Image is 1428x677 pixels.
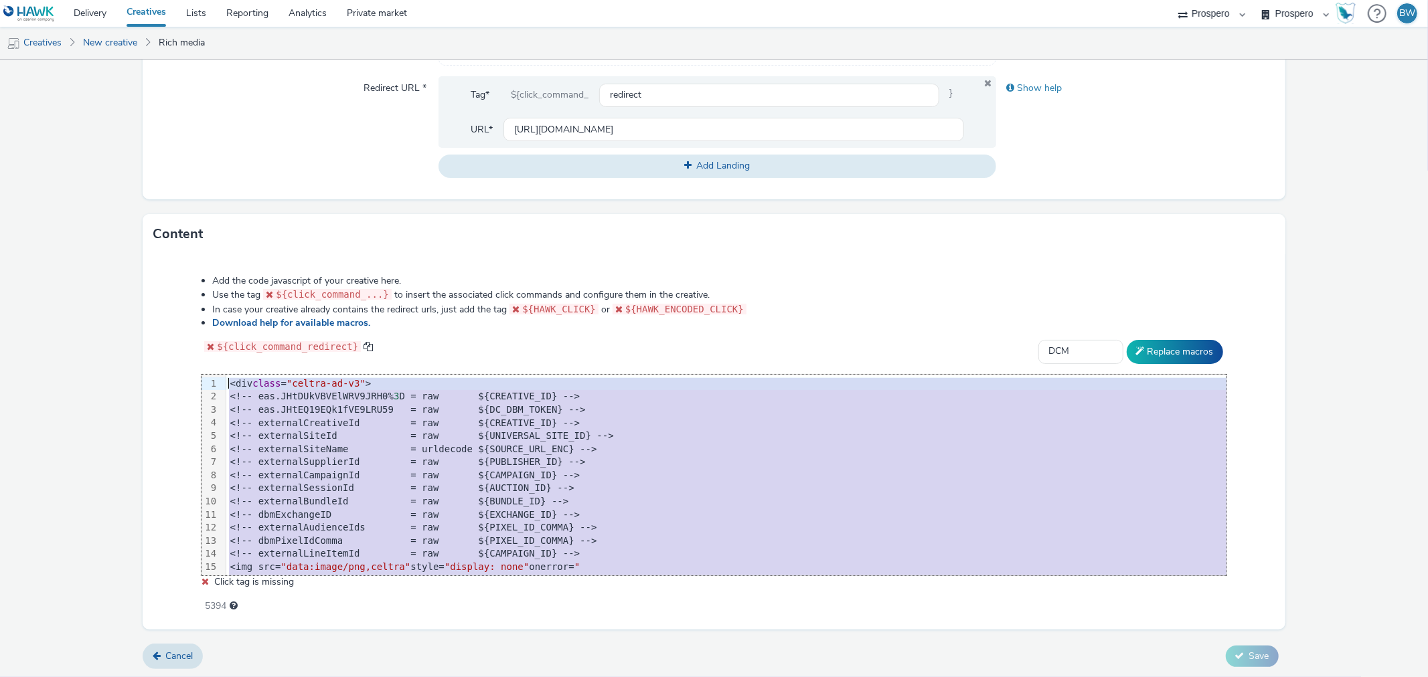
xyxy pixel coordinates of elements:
li: Use the tag to insert the associated click commands and configure them in the creative. [212,288,1226,302]
button: Replace macros [1127,340,1223,364]
span: ${click_command_redirect} [217,341,358,352]
input: url... [503,118,963,141]
span: "display: none" [445,561,529,572]
h3: Content [153,224,203,244]
div: 7 [202,456,218,469]
div: 6 [202,443,218,456]
span: class [252,378,281,389]
span: Add Landing [696,159,750,172]
div: 3 [202,403,218,417]
li: In case your creative already contains the redirect urls, just add the tag or [212,302,1226,316]
a: Hawk Academy [1336,3,1361,24]
img: undefined Logo [3,5,55,22]
span: 5394 [205,599,226,613]
div: 16 [202,573,218,587]
span: "data:image/png,celtra" [281,561,410,572]
div: 5 [202,429,218,443]
button: Save [1226,646,1279,667]
div: 2 [202,390,218,403]
li: Add the code javascript of your creative here. [212,274,1226,288]
div: 13 [202,535,218,548]
span: ${HAWK_CLICK} [522,304,596,314]
span: 3 [394,391,399,401]
label: Redirect URL * [358,76,432,95]
a: Download help for available macros. [212,316,376,329]
span: ${HAWK_ENCODED_CLICK} [625,304,744,314]
a: Cancel [143,644,203,669]
div: ${click_command_ [500,83,599,107]
div: 14 [202,547,218,561]
div: 1 [202,377,218,391]
div: 9 [202,482,218,495]
span: ${click_command_...} [276,289,389,300]
a: Rich media [152,27,212,59]
div: 4 [202,416,218,429]
div: Maximum recommended length: 3000 characters. [230,599,238,613]
span: Fold line [218,574,225,585]
span: Save [1249,650,1269,662]
div: 12 [202,521,218,535]
a: New creative [76,27,144,59]
span: "celtra-ad-v3" [287,378,366,389]
span: " [574,561,580,572]
span: } [939,83,964,107]
img: mobile [7,37,20,50]
img: Hawk Academy [1336,3,1356,24]
div: 10 [202,495,218,508]
div: 11 [202,508,218,522]
span: copy to clipboard [364,342,373,351]
span: Cancel [165,650,193,662]
span: img [287,575,303,585]
div: 8 [202,469,218,482]
div: 15 [202,561,218,574]
span: Click tag is missing [214,575,294,588]
div: BW [1399,3,1415,23]
div: Show help [996,76,1275,100]
button: Add Landing [439,155,996,177]
span: function [236,575,281,585]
